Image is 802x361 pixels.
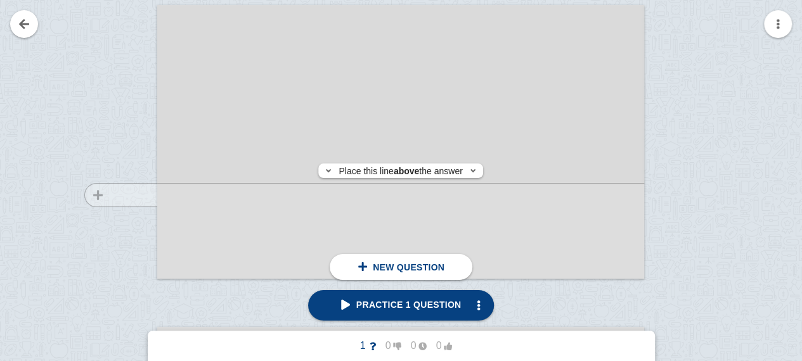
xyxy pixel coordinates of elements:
span: New question [373,262,444,272]
span: 0 [376,340,401,351]
strong: above [394,166,419,176]
div: Place this line the answer [318,163,482,177]
a: Go back to your notes [10,10,38,38]
span: Practice 1 question [341,300,462,310]
span: 0 [401,340,427,351]
button: 1000 [340,336,462,356]
span: 0 [427,340,452,351]
span: 1 [351,340,376,351]
a: Practice 1 question [308,290,495,320]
